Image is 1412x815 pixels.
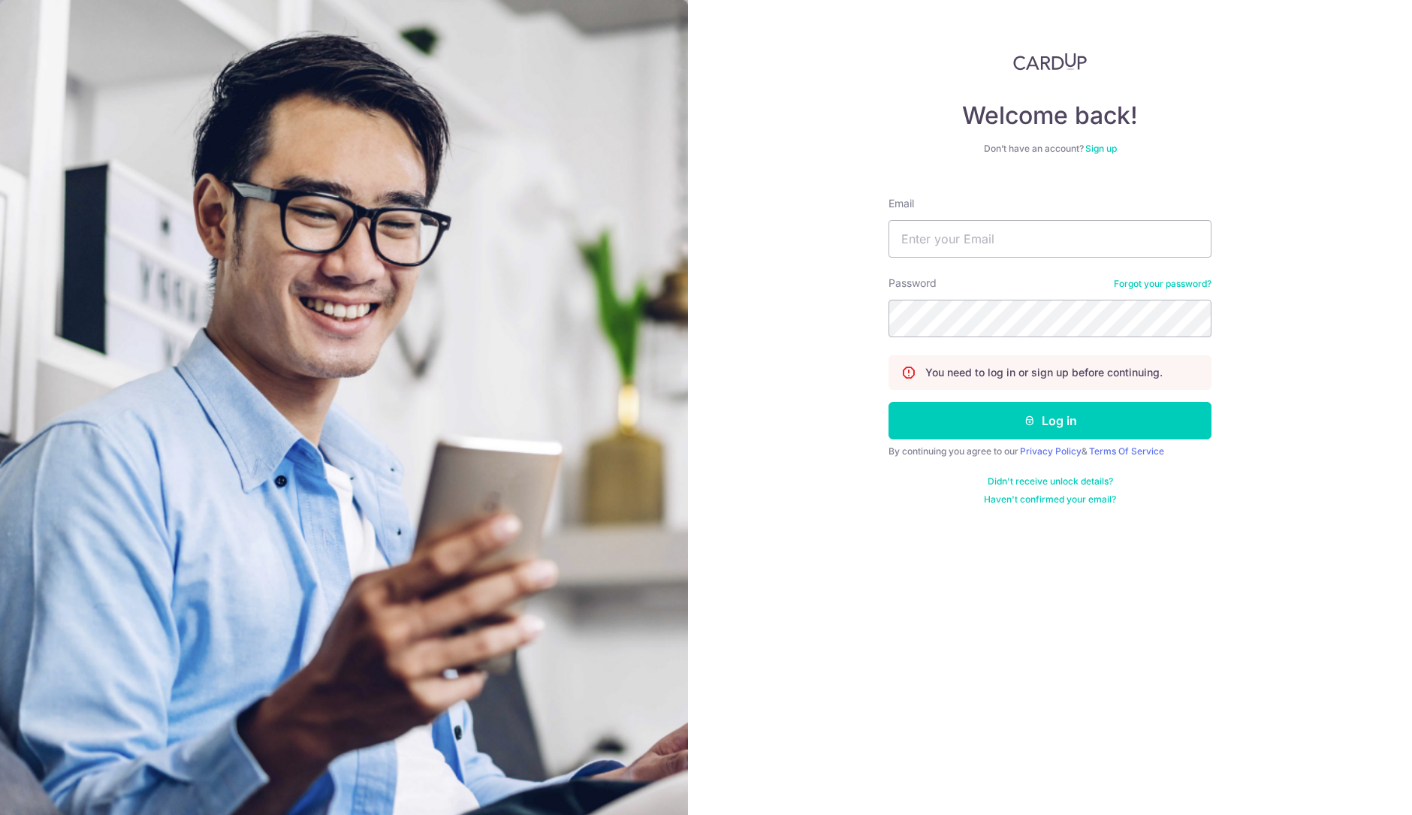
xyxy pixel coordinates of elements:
input: Enter your Email [889,220,1211,258]
a: Terms Of Service [1089,445,1164,457]
a: Privacy Policy [1020,445,1082,457]
div: Don’t have an account? [889,143,1211,155]
a: Haven't confirmed your email? [984,494,1116,506]
a: Didn't receive unlock details? [988,475,1113,487]
button: Log in [889,402,1211,439]
label: Password [889,276,937,291]
p: You need to log in or sign up before continuing. [925,365,1163,380]
a: Forgot your password? [1114,278,1211,290]
label: Email [889,196,914,211]
img: CardUp Logo [1013,53,1087,71]
a: Sign up [1085,143,1117,154]
h4: Welcome back! [889,101,1211,131]
div: By continuing you agree to our & [889,445,1211,457]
